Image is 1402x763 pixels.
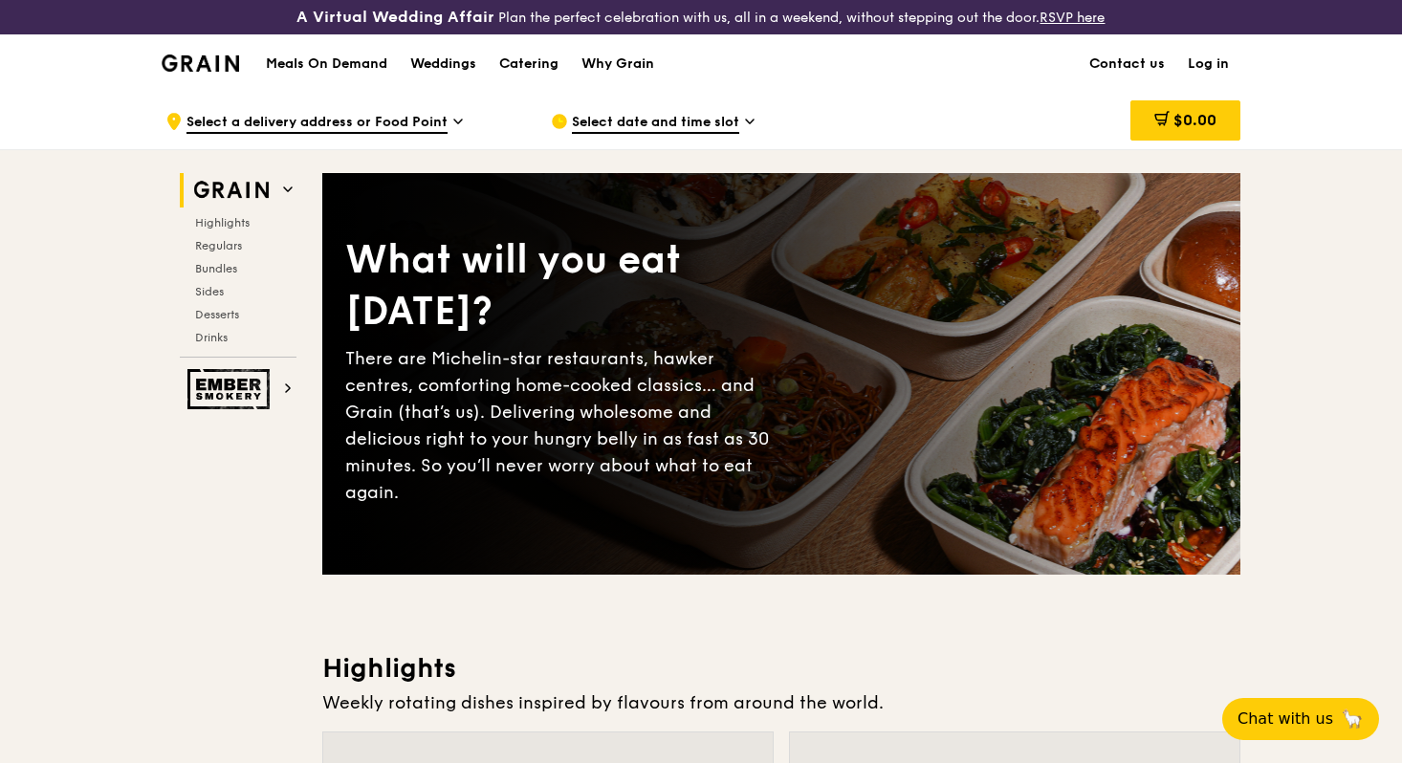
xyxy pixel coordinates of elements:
span: Drinks [195,331,228,344]
img: Grain web logo [187,173,275,207]
div: Plan the perfect celebration with us, all in a weekend, without stepping out the door. [233,8,1168,27]
span: Bundles [195,262,237,275]
a: Catering [488,35,570,93]
span: Regulars [195,239,242,252]
a: Why Grain [570,35,666,93]
div: Catering [499,35,559,93]
div: There are Michelin-star restaurants, hawker centres, comforting home-cooked classics… and Grain (... [345,345,781,506]
img: Ember Smokery web logo [187,369,275,409]
span: Highlights [195,216,250,229]
span: Chat with us [1238,708,1333,730]
img: Grain [162,54,239,72]
span: Select date and time slot [572,113,739,134]
button: Chat with us🦙 [1222,698,1379,740]
a: GrainGrain [162,33,239,91]
a: Weddings [399,35,488,93]
span: $0.00 [1173,111,1216,129]
span: Desserts [195,308,239,321]
h3: A Virtual Wedding Affair [296,8,494,27]
div: Weekly rotating dishes inspired by flavours from around the world. [322,689,1240,716]
div: Why Grain [581,35,654,93]
div: Weddings [410,35,476,93]
h1: Meals On Demand [266,54,387,74]
a: RSVP here [1040,10,1105,26]
a: Log in [1176,35,1240,93]
span: Sides [195,285,224,298]
div: What will you eat [DATE]? [345,234,781,338]
h3: Highlights [322,651,1240,686]
span: Select a delivery address or Food Point [186,113,448,134]
span: 🦙 [1341,708,1364,730]
a: Contact us [1078,35,1176,93]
